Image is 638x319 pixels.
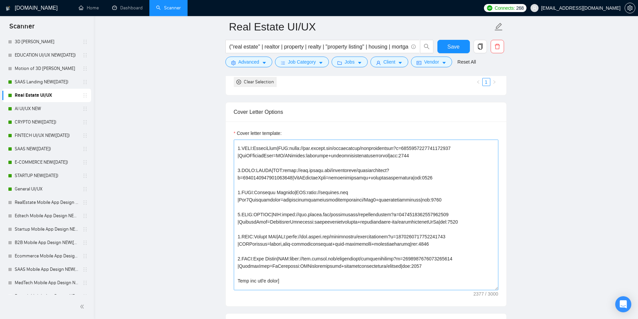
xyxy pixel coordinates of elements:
[474,78,482,86] button: left
[15,263,78,276] a: SAAS Mobile App Design NEW([DATE])
[15,62,78,75] a: Motion of 3D [PERSON_NAME]
[82,119,88,125] span: holder
[238,58,259,66] span: Advanced
[15,102,78,115] a: AI UI/UX NEW
[15,89,78,102] a: Real Estate UI/UX
[6,3,10,14] img: logo
[79,5,99,11] a: homeHome
[234,102,498,122] div: Cover Letter Options
[411,45,416,49] span: info-circle
[236,80,241,84] span: close-circle
[457,58,476,66] a: Reset All
[491,40,504,53] button: delete
[234,140,498,290] textarea: Cover letter template:
[495,4,515,12] span: Connects:
[398,60,403,65] span: caret-down
[82,39,88,45] span: holder
[262,60,267,65] span: caret-down
[15,223,78,236] a: Startup Mobile App Design NEW([DATE])
[229,18,493,35] input: Scanner name...
[383,58,396,66] span: Client
[15,49,78,62] a: EDUCATION UI/UX NEW([DATE])
[474,44,487,50] span: copy
[15,35,78,49] a: 3D [PERSON_NAME]
[15,169,78,182] a: STARTUP NEW([DATE])
[82,213,88,219] span: holder
[234,130,282,137] label: Cover letter template:
[411,57,452,67] button: idcardVendorcaret-down
[490,78,498,86] button: right
[487,5,492,11] img: upwork-logo.png
[318,60,323,65] span: caret-down
[281,60,285,65] span: bars
[483,78,490,86] a: 1
[15,115,78,129] a: CRYPTO NEW([DATE])
[337,60,342,65] span: folder
[15,236,78,249] a: B2B Mobile App Design NEW([DATE])
[82,294,88,299] span: holder
[82,253,88,259] span: holder
[82,200,88,205] span: holder
[82,280,88,286] span: holder
[474,78,482,86] li: Previous Page
[490,78,498,86] li: Next Page
[417,60,421,65] span: idcard
[82,79,88,85] span: holder
[15,75,78,89] a: SAAS Landing NEW([DATE])
[420,44,433,50] span: search
[225,57,272,67] button: settingAdvancedcaret-down
[231,60,236,65] span: setting
[288,58,316,66] span: Job Category
[15,156,78,169] a: E-COMMERCE NEW([DATE])
[156,5,181,11] a: searchScanner
[15,142,78,156] a: SAAS NEW([DATE])
[15,276,78,290] a: MedTech Mobile App Design NEW([DATE])
[15,129,78,142] a: FINTECH UI/UX NEW([DATE])
[492,80,496,84] span: right
[532,6,537,10] span: user
[476,80,480,84] span: left
[420,40,433,53] button: search
[82,66,88,71] span: holder
[516,4,523,12] span: 268
[112,5,143,11] a: dashboardDashboard
[82,106,88,111] span: holder
[80,303,86,310] span: double-left
[442,60,446,65] span: caret-down
[332,57,368,67] button: folderJobscaret-down
[15,290,78,303] a: Fintech Mobile App Design NEW([DATE])
[82,160,88,165] span: holder
[474,40,487,53] button: copy
[494,22,503,31] span: edit
[15,249,78,263] a: Ecommerce Mobile App Design NEW([DATE])
[244,78,274,86] div: Clear Selection
[15,182,78,196] a: General UI/UX
[482,78,490,86] li: 1
[370,57,409,67] button: userClientcaret-down
[82,186,88,192] span: holder
[82,227,88,232] span: holder
[15,209,78,223] a: Edtech Mobile App Design NEW([DATE])
[82,267,88,272] span: holder
[437,40,470,53] button: Save
[275,57,329,67] button: barsJob Categorycaret-down
[357,60,362,65] span: caret-down
[229,43,408,51] input: Search Freelance Jobs...
[424,58,439,66] span: Vendor
[82,146,88,152] span: holder
[82,173,88,178] span: holder
[376,60,381,65] span: user
[15,196,78,209] a: RealEstate Mobile App Design NEW([DATE])
[82,53,88,58] span: holder
[625,3,635,13] button: setting
[82,133,88,138] span: holder
[615,296,631,312] div: Open Intercom Messenger
[82,240,88,245] span: holder
[345,58,355,66] span: Jobs
[491,44,504,50] span: delete
[82,93,88,98] span: holder
[4,21,40,35] span: Scanner
[447,43,459,51] span: Save
[625,5,635,11] a: setting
